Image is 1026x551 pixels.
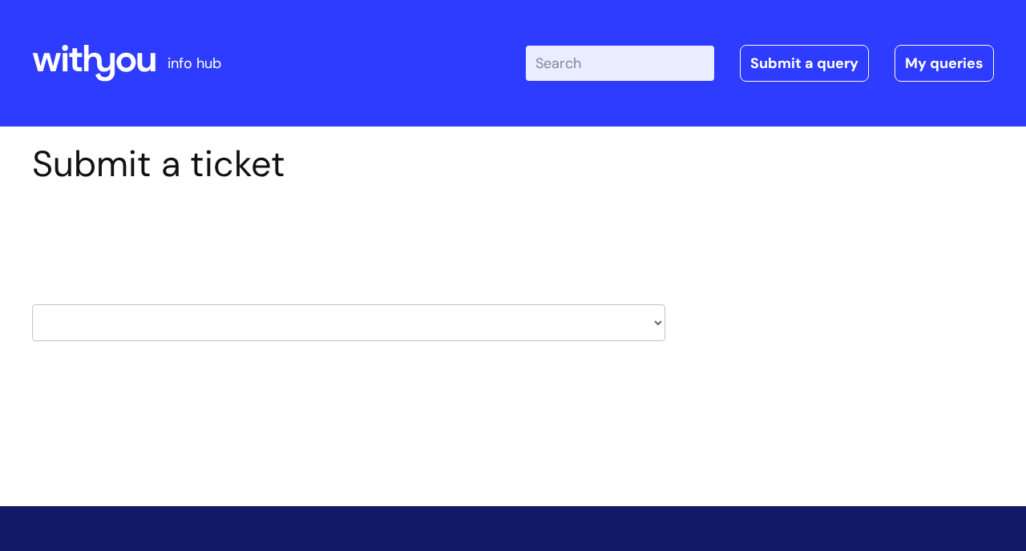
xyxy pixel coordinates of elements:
a: My queries [895,45,994,82]
h2: Select issue type [32,223,665,252]
input: Search [526,46,714,81]
a: Submit a query [740,45,869,82]
h1: Submit a ticket [32,143,665,186]
p: info hub [168,50,221,76]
